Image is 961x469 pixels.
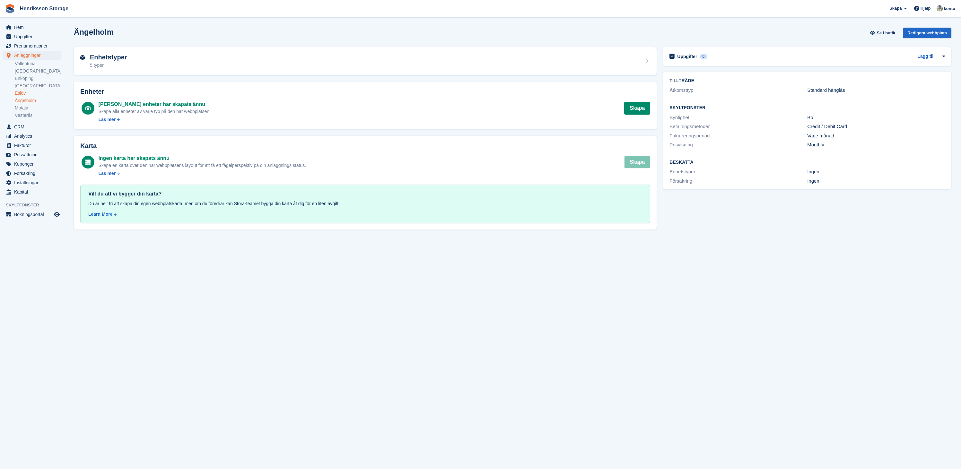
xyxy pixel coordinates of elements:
[80,55,85,60] img: unit-type-icn-2b2737a686de81e16bb02015468b77c625bbabd49415b5ef34ead5e3b44a266d.svg
[669,78,945,83] h2: TILLTRÄDE
[85,106,91,110] img: unit-icn-white-d235c252c4782ee186a2df4c2286ac11bc0d7b43c5caf8ab1da4ff888f7e7cf9.svg
[3,187,61,196] a: menu
[669,105,945,110] h2: Skyltfönster
[74,28,114,36] h2: Ängelholm
[90,62,127,69] div: 5 typer
[669,114,807,121] div: Synlighet
[889,5,902,12] span: Skapa
[98,116,116,123] div: Läs mer
[669,132,807,140] div: Faktureringsperiod
[669,141,807,149] div: Prisvisning
[53,211,61,218] a: Förhandsgranska butik
[3,122,61,131] a: menu
[74,47,657,75] a: Enhetstyper 5 typer
[98,170,306,177] a: Läs mer
[15,105,61,111] a: Motala
[669,178,807,185] div: Försäkring
[88,200,642,207] div: Du är helt fri att skapa din egen webbplatskarta, men om du föredrar kan Stora-teamet bygga din k...
[14,23,53,32] span: Hem
[98,154,306,162] div: Ingen karta har skapats ännu
[15,83,61,89] a: [GEOGRAPHIC_DATA]
[937,5,943,12] img: Daniel Axberg
[98,100,210,108] div: [PERSON_NAME] enheter har skapats ännu
[15,61,61,67] a: Vallentuna
[14,160,53,169] span: Kuponger
[877,30,895,36] span: Se i butik
[14,41,53,50] span: Prenumerationer
[3,169,61,178] a: menu
[5,4,15,13] img: stora-icon-8386f47178a22dfd0bd8f6a31ec36ba5ce8667c1dd55bd0f319d3a0aa187defe.svg
[88,211,112,218] div: Learn More
[807,168,945,176] div: Ingen
[917,53,935,60] a: Lägg till
[88,190,642,198] div: Vill du att vi bygger din karta?
[3,210,61,219] a: meny
[669,168,807,176] div: Enhetstyper
[669,87,807,94] div: Åtkomsttyp
[3,41,61,50] a: menu
[807,114,945,121] div: Bo
[15,98,61,104] a: Ängelholm
[807,132,945,140] div: Varje månad
[98,116,210,123] a: Läs mer
[669,123,807,130] div: Betalningsmetoder
[14,51,53,60] span: Anläggningar
[3,160,61,169] a: menu
[3,51,61,60] a: menu
[98,170,116,177] div: Läs mer
[869,28,898,38] a: Se i butik
[807,123,945,130] div: Credit / Debit Card
[700,54,707,59] div: 0
[14,150,53,159] span: Prissättning
[807,87,945,94] div: Standard hänglås
[807,141,945,149] div: Monthly
[669,160,945,165] h2: Beskatta
[98,162,306,169] div: Skapa en karta över den här webbplatsens layout för att få ett fågelperspektiv på din anläggnings...
[15,68,61,74] a: [GEOGRAPHIC_DATA]
[6,202,64,208] span: Skyltfönster
[3,32,61,41] a: menu
[807,178,945,185] div: Ingen
[15,90,61,96] a: Eslöv
[14,132,53,141] span: Analytics
[14,141,53,150] span: Fakturor
[14,187,53,196] span: Kapital
[624,102,650,115] button: Skapa
[14,122,53,131] span: CRM
[14,210,53,219] span: Bokningsportal
[3,150,61,159] a: menu
[14,32,53,41] span: Uppgifter
[98,108,210,115] div: Skapa alla enheter av varje typ på den här webbplatsen.
[624,156,650,169] button: Skapa
[677,54,697,59] h2: Uppgifter
[80,142,650,150] h2: Karta
[3,141,61,150] a: menu
[921,5,931,12] span: Hjälp
[15,112,61,118] a: Västerås
[88,211,642,218] a: Learn More
[903,28,951,38] div: Redigera webbplats
[944,5,955,12] span: konto
[14,178,53,187] span: Inställningar
[3,178,61,187] a: menu
[80,88,650,95] h2: Enheter
[90,54,127,61] h2: Enhetstyper
[15,75,61,82] a: Enköping
[85,160,91,165] img: map-icn-white-8b231986280072e83805622d3debb4903e2986e43859118e7b4002611c8ef794.svg
[3,23,61,32] a: menu
[903,28,951,41] a: Redigera webbplats
[14,169,53,178] span: Försäkring
[3,132,61,141] a: menu
[17,3,71,14] a: Henriksson Storage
